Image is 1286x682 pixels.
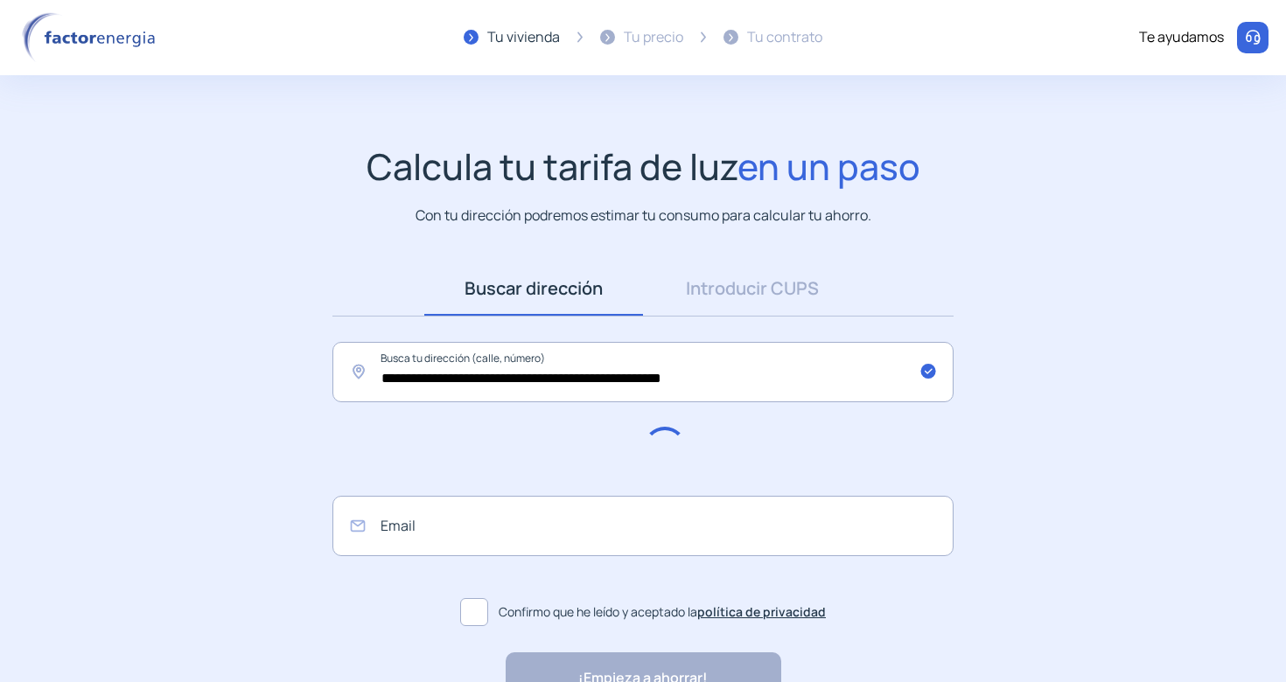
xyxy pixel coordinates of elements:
div: Tu contrato [747,26,822,49]
a: Buscar dirección [424,261,643,316]
p: Con tu dirección podremos estimar tu consumo para calcular tu ahorro. [416,205,871,226]
h1: Calcula tu tarifa de luz [367,145,920,188]
div: Te ayudamos [1139,26,1224,49]
span: en un paso [737,142,920,191]
a: Introducir CUPS [643,261,862,316]
img: logo factor [17,12,166,63]
a: política de privacidad [697,603,826,620]
div: Tu precio [624,26,683,49]
span: Confirmo que he leído y aceptado la [499,602,826,622]
div: Tu vivienda [487,26,560,49]
img: llamar [1244,29,1262,46]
